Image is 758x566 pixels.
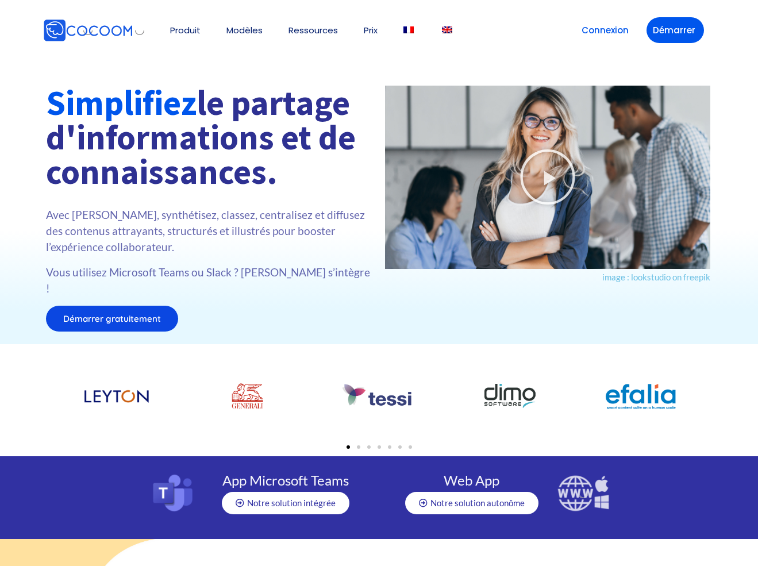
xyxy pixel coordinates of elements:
span: Go to slide 3 [367,445,371,449]
a: image : lookstudio on freepik [602,272,710,282]
font: Simplifiez [46,81,197,124]
img: Cocoom [43,19,133,42]
a: Ressources [288,26,338,34]
a: Notre solution intégrée [222,492,349,514]
span: Go to slide 4 [378,445,381,449]
a: Démarrer [647,17,704,43]
h4: Web App [397,473,546,487]
span: Go to slide 2 [357,445,360,449]
a: Prix [364,26,378,34]
p: Avec [PERSON_NAME], synthétisez, classez, centralisez et diffusez des contenus attrayants, struct... [46,207,374,255]
span: Go to slide 1 [347,445,350,449]
a: Notre solution autonôme [405,492,538,514]
p: Vous utilisez Microsoft Teams ou Slack ? [PERSON_NAME] s’intègre ! [46,264,374,297]
img: Cocoom [135,26,144,35]
a: Connexion [575,17,635,43]
h1: le partage d'informations et de connaissances. [46,86,374,189]
a: Produit [170,26,201,34]
span: Démarrer gratuitement [63,314,161,323]
img: Français [403,26,414,33]
span: Notre solution intégrée [247,499,336,507]
span: Go to slide 7 [409,445,412,449]
span: Notre solution autonôme [430,499,525,507]
span: Go to slide 5 [388,445,391,449]
span: Go to slide 6 [398,445,402,449]
img: Anglais [442,26,452,33]
h4: App Microsoft Teams [210,473,361,487]
a: Démarrer gratuitement [46,306,178,332]
a: Modèles [226,26,263,34]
